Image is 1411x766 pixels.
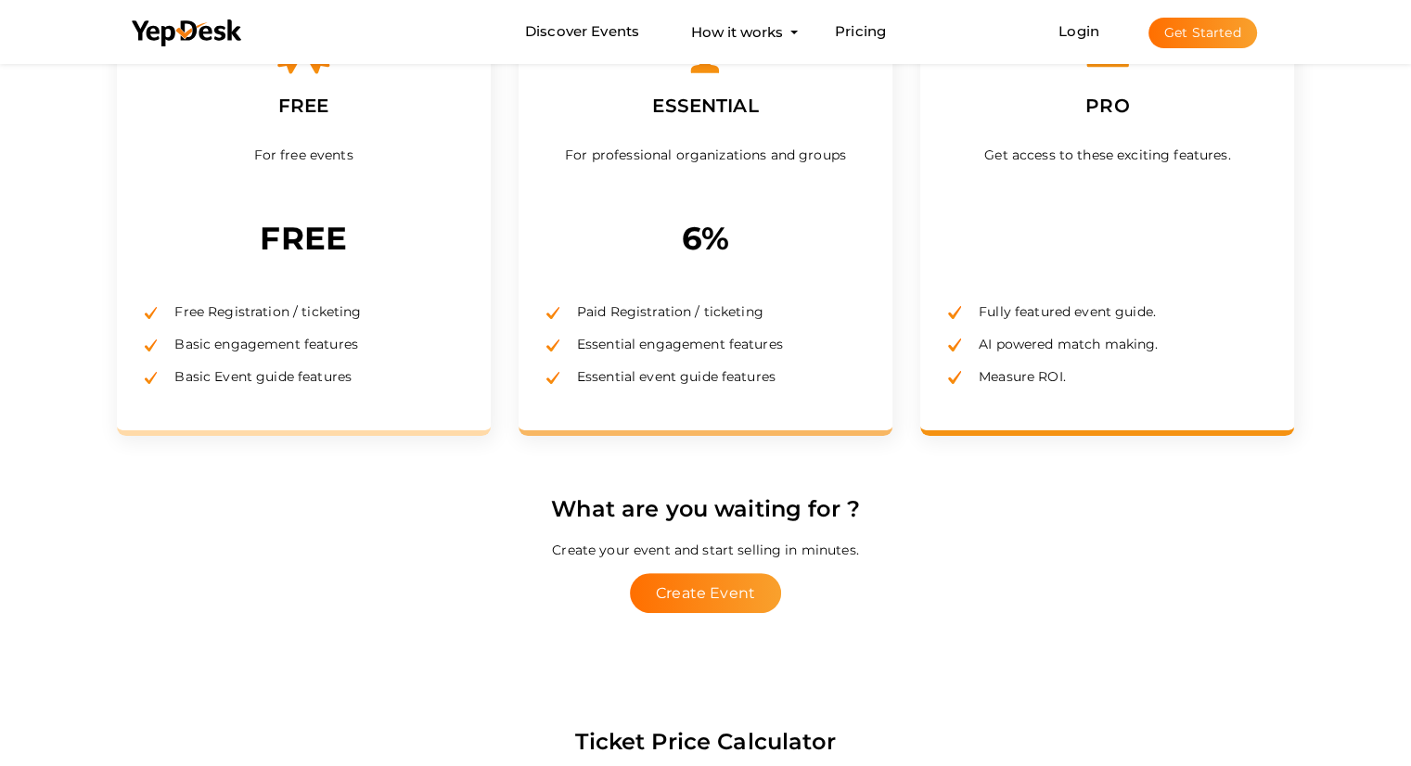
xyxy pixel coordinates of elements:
[546,339,559,351] img: Success
[948,139,1266,213] div: Get access to these exciting features.
[965,336,1158,352] span: AI powered match making.
[1071,77,1143,134] label: PRO
[686,15,789,49] button: How it works
[145,139,463,213] div: For free events
[563,368,776,385] span: Essential event guide features
[948,306,961,318] img: Success
[563,303,763,320] span: Paid Registration / ticketing
[835,15,886,49] a: Pricing
[546,139,865,213] div: For professional organizations and groups
[145,307,158,319] img: Success
[630,573,781,613] button: Create Event
[965,368,1066,385] span: Measure ROI.
[638,77,772,134] label: ESSENTIAL
[145,213,463,263] p: FREE
[160,336,358,352] span: Basic engagement features
[546,372,559,384] img: Success
[1148,18,1257,48] button: Get Started
[103,724,1309,760] p: Ticket Price Calculator
[546,213,865,263] p: 6%
[160,368,352,385] span: Basic Event guide features
[948,371,961,383] img: Success
[551,492,860,527] label: What are you waiting for ?
[552,531,859,568] label: Create your event and start selling in minutes.
[948,338,961,351] img: Success
[264,77,343,134] label: FREE
[525,15,639,49] a: Discover Events
[160,303,361,320] span: Free Registration / ticketing
[563,336,783,352] span: Essential engagement features
[1058,22,1099,40] a: Login
[145,339,158,351] img: Success
[546,307,559,319] img: Success
[145,372,158,384] img: Success
[965,303,1156,320] span: Fully featured event guide.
